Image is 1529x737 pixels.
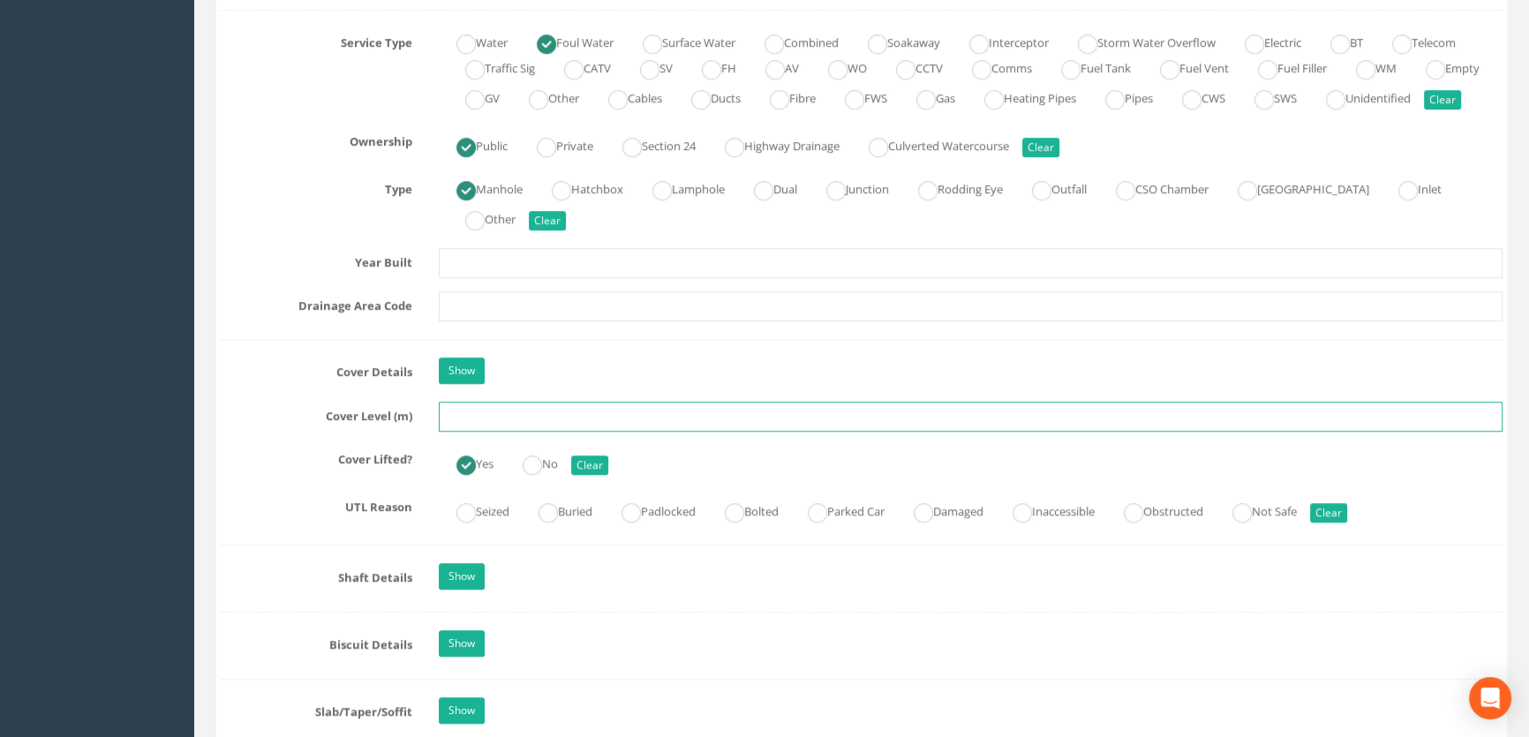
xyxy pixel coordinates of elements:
label: Bolted [707,497,779,523]
button: Clear [1310,503,1347,523]
label: Empty [1408,54,1480,79]
label: Cover Level (m) [207,402,426,425]
label: Private [519,132,593,157]
label: Drainage Area Code [207,291,426,314]
label: Rodding Eye [900,175,1003,200]
label: Comms [954,54,1032,79]
label: Pipes [1088,84,1153,109]
button: Clear [1424,90,1461,109]
label: CSO Chamber [1098,175,1209,200]
label: Ducts [674,84,741,109]
button: Clear [1022,138,1059,157]
label: Inaccessible [995,497,1095,523]
label: UTL Reason [207,493,426,515]
label: Heating Pipes [967,84,1076,109]
label: WO [810,54,867,79]
label: Public [439,132,508,157]
label: Yes [439,449,493,475]
label: Slab/Taper/Soffit [207,697,426,720]
label: SV [622,54,673,79]
label: FH [684,54,736,79]
label: Soakaway [850,28,940,54]
label: No [505,449,558,475]
label: Fuel Filler [1240,54,1327,79]
label: WM [1338,54,1397,79]
a: Show [439,563,485,590]
label: Foul Water [519,28,614,54]
label: Shaft Details [207,563,426,586]
label: Gas [899,84,955,109]
label: Padlocked [604,497,696,523]
button: Clear [529,211,566,230]
div: Open Intercom Messenger [1469,677,1511,719]
label: Inlet [1381,175,1442,200]
label: Year Built [207,248,426,271]
label: Manhole [439,175,523,200]
label: Hatchbox [534,175,623,200]
label: Fuel Vent [1142,54,1229,79]
label: Storm Water Overflow [1060,28,1216,54]
label: SWS [1237,84,1297,109]
label: AV [748,54,799,79]
label: Dual [736,175,797,200]
label: FWS [827,84,887,109]
label: BT [1313,28,1363,54]
label: Lamphole [635,175,725,200]
label: Damaged [896,497,983,523]
label: Obstructed [1106,497,1203,523]
label: Water [439,28,508,54]
label: Seized [439,497,509,523]
label: Type [207,175,426,198]
label: Telecom [1375,28,1456,54]
label: Traffic Sig [448,54,535,79]
label: CWS [1164,84,1225,109]
button: Clear [571,455,608,475]
label: Parked Car [790,497,885,523]
label: Buried [521,497,592,523]
label: Ownership [207,127,426,150]
label: Interceptor [952,28,1049,54]
label: Culverted Watercourse [851,132,1009,157]
label: Unidentified [1308,84,1411,109]
a: Show [439,630,485,657]
label: Other [448,205,516,230]
label: Outfall [1014,175,1087,200]
label: Fibre [752,84,816,109]
label: Surface Water [625,28,735,54]
label: Other [511,84,579,109]
label: Combined [747,28,839,54]
label: Cover Details [207,357,426,380]
label: Fuel Tank [1043,54,1131,79]
label: Junction [809,175,889,200]
label: GV [448,84,500,109]
label: Biscuit Details [207,630,426,653]
label: Service Type [207,28,426,51]
label: CCTV [878,54,943,79]
label: Cables [591,84,662,109]
label: Highway Drainage [707,132,840,157]
label: Electric [1227,28,1301,54]
a: Show [439,357,485,384]
label: Section 24 [605,132,696,157]
label: Not Safe [1215,497,1297,523]
a: Show [439,697,485,724]
label: Cover Lifted? [207,445,426,468]
label: [GEOGRAPHIC_DATA] [1220,175,1369,200]
label: CATV [546,54,611,79]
